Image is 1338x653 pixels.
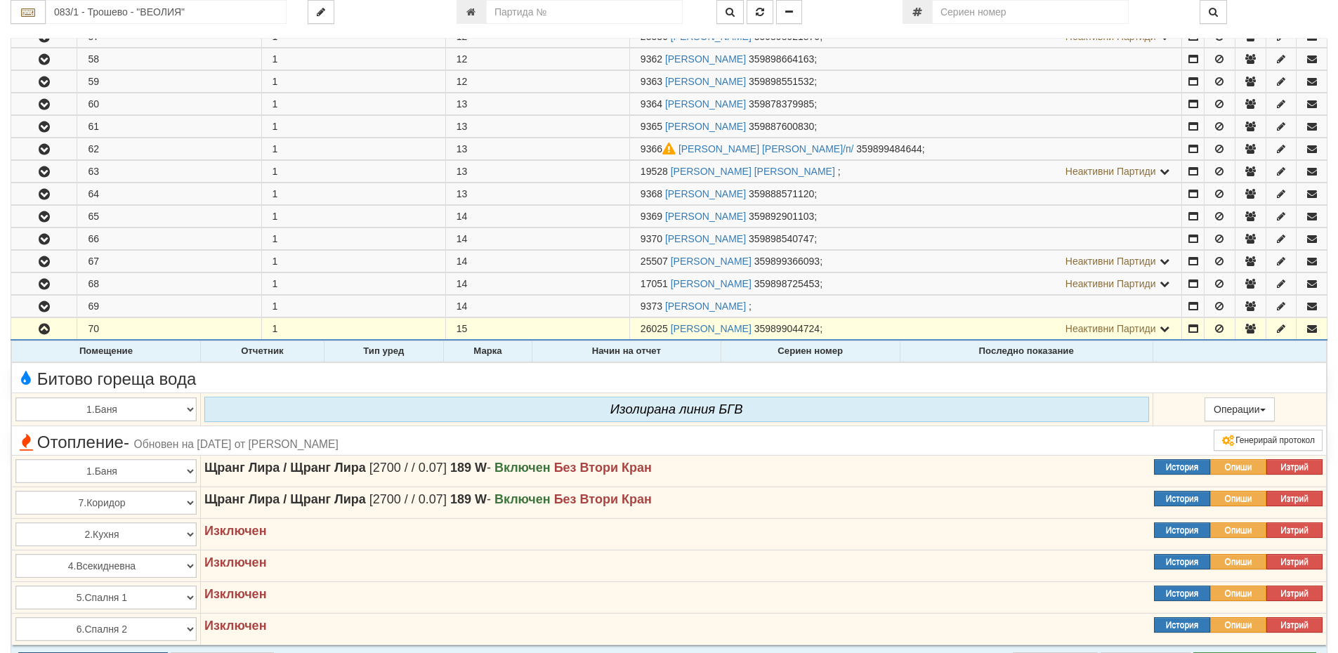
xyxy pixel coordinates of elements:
button: Опиши [1210,554,1266,569]
button: Изтрий [1266,491,1323,506]
span: Отопление [15,433,339,451]
a: [PERSON_NAME] [671,278,752,289]
th: Начин на отчет [532,341,721,362]
span: 14 [457,233,468,244]
td: 59 [77,71,261,93]
span: 359898664163 [749,53,814,65]
span: 13 [457,188,468,199]
button: Опиши [1210,491,1266,506]
button: История [1154,586,1210,601]
span: 14 [457,211,468,222]
span: Партида № [641,323,668,334]
button: Операции [1205,397,1275,421]
span: - [124,433,129,451]
span: 359898725453 [754,278,820,289]
span: Неактивни Партиди [1065,323,1156,334]
th: Последно показание [900,341,1153,362]
span: Неактивни Партиди [1065,256,1156,267]
a: [PERSON_NAME] [PERSON_NAME]/п/ [678,143,854,154]
td: ; [629,138,1182,160]
span: Партида № [641,121,662,132]
td: 1 [261,273,445,295]
a: [PERSON_NAME] [671,323,752,334]
span: 13 [457,166,468,177]
span: 359899366093 [754,256,820,267]
strong: 189 W [450,492,487,506]
td: 1 [261,93,445,115]
span: 14 [457,256,468,267]
button: Опиши [1210,522,1266,538]
a: [PERSON_NAME] [665,53,746,65]
button: Изтрий [1266,586,1323,601]
strong: Щранг Лира / Щранг Лира [204,461,366,475]
td: 1 [261,296,445,317]
span: 14 [457,301,468,312]
strong: Изключен [204,524,267,538]
td: ; [629,161,1182,183]
th: Отчетник [200,341,324,362]
a: [PERSON_NAME] [665,301,746,312]
button: Изтрий [1266,617,1323,633]
td: 60 [77,93,261,115]
td: 1 [261,48,445,70]
span: 359888571120 [749,188,814,199]
button: История [1154,522,1210,538]
button: История [1154,459,1210,475]
span: [2700 / / 0.07] [369,461,447,475]
td: ; [629,93,1182,115]
span: Обновен на [DATE] от [PERSON_NAME] [134,438,339,450]
button: История [1154,617,1210,633]
td: 1 [261,71,445,93]
span: - [450,461,491,475]
span: 359899044724 [754,323,820,334]
span: [2700 / / 0.07] [369,492,447,506]
button: Изтрий [1266,459,1323,475]
a: [PERSON_NAME] [665,98,746,110]
span: 13 [457,143,468,154]
button: История [1154,491,1210,506]
span: 12 [457,76,468,87]
td: 1 [261,206,445,227]
span: Партида № [641,278,668,289]
span: 13 [457,98,468,110]
td: 1 [261,228,445,250]
strong: Изключен [204,555,267,569]
td: 64 [77,183,261,205]
strong: Изключен [204,587,267,601]
button: Изтрий [1266,522,1323,538]
span: Партида № [641,301,662,312]
span: Партида № [641,211,662,222]
span: Партида № [641,188,662,199]
a: [PERSON_NAME] [665,211,746,222]
td: ; [629,71,1182,93]
th: Тип уред [324,341,443,362]
strong: Без Втори Кран [554,461,652,475]
button: Опиши [1210,586,1266,601]
a: [PERSON_NAME] [665,188,746,199]
a: [PERSON_NAME] [665,121,746,132]
strong: Щранг Лира / Щранг Лира [204,492,366,506]
span: 13 [457,121,468,132]
button: Генерирай протокол [1214,430,1323,451]
span: 359899484644 [856,143,921,154]
span: Партида № [641,143,678,154]
td: ; [629,318,1182,341]
a: [PERSON_NAME] [665,233,746,244]
a: [PERSON_NAME] [665,76,746,87]
span: Партида № [641,256,668,267]
span: 359878379985 [749,98,814,110]
td: ; [629,116,1182,138]
span: - [450,492,491,506]
span: Неактивни Партиди [1065,166,1156,177]
span: Неактивни Партиди [1065,278,1156,289]
a: [PERSON_NAME] [671,256,752,267]
span: 12 [457,53,468,65]
td: ; [629,206,1182,227]
span: Партида № [641,76,662,87]
button: История [1154,554,1210,569]
th: Сериен номер [721,341,900,362]
span: 359898540747 [749,233,814,244]
td: 1 [261,251,445,272]
strong: Включен [494,492,551,506]
strong: Без Втори Кран [554,492,652,506]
